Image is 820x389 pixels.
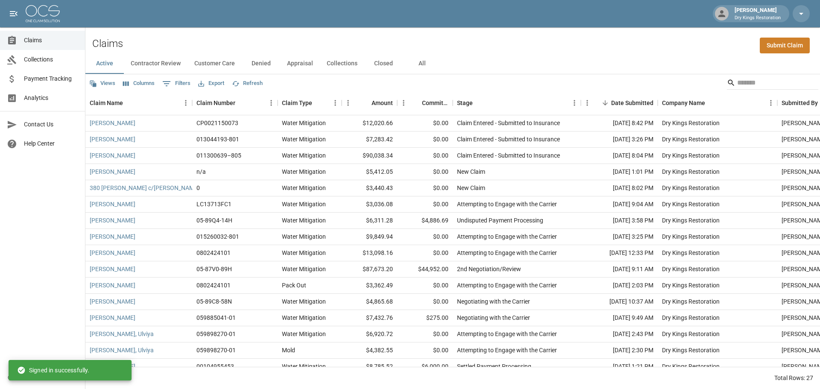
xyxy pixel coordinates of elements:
div: Water Mitigation [282,249,326,257]
div: Negotiating with the Carrier [457,313,530,322]
button: Sort [473,97,485,109]
div: Committed Amount [397,91,453,115]
div: Signed in successfully. [17,363,89,378]
div: Stage [457,91,473,115]
button: Sort [599,97,611,109]
div: 013044193-801 [196,135,239,143]
div: Water Mitigation [282,216,326,225]
div: [DATE] 3:58 PM [581,213,658,229]
div: $8,785.52 [342,359,397,375]
div: Dry Kings Restoration [662,184,720,192]
button: Refresh [230,77,265,90]
div: Water Mitigation [282,151,326,160]
button: Menu [568,97,581,109]
span: Payment Tracking [24,74,78,83]
div: 059898270-01 [196,346,236,354]
div: [DATE] 2:43 PM [581,326,658,342]
div: [DATE] 1:21 PM [581,359,658,375]
button: Appraisal [280,53,320,74]
div: [DATE] 8:02 PM [581,180,658,196]
button: Select columns [121,77,157,90]
div: Stage [453,91,581,115]
button: Active [85,53,124,74]
div: Water Mitigation [282,232,326,241]
a: [PERSON_NAME] [90,216,135,225]
button: Sort [705,97,717,109]
div: [PERSON_NAME] [731,6,784,21]
button: Sort [123,97,135,109]
button: Export [196,77,226,90]
button: Menu [265,97,278,109]
div: Water Mitigation [282,313,326,322]
button: Menu [342,97,354,109]
button: Sort [360,97,372,109]
a: [PERSON_NAME] [90,313,135,322]
div: Submitted By [782,91,818,115]
div: Water Mitigation [282,184,326,192]
button: Customer Care [187,53,242,74]
div: 0802424101 [196,281,231,290]
div: $0.00 [397,164,453,180]
div: Attempting to Engage with the Carrier [457,330,557,338]
div: CP0021150073 [196,119,238,127]
button: Menu [397,97,410,109]
div: Water Mitigation [282,330,326,338]
div: $0.00 [397,342,453,359]
div: New Claim [457,167,485,176]
div: Dry Kings Restoration [662,313,720,322]
div: [DATE] 2:30 PM [581,342,658,359]
div: Claim Number [192,91,278,115]
div: Water Mitigation [282,119,326,127]
div: Dry Kings Restoration [662,249,720,257]
div: Pack Out [282,281,306,290]
div: [DATE] 8:04 PM [581,148,658,164]
div: $3,362.49 [342,278,397,294]
div: $275.00 [397,310,453,326]
a: [PERSON_NAME], Ulviya [90,330,154,338]
div: 0802424101 [196,249,231,257]
div: Undisputed Payment Processing [457,216,543,225]
a: [PERSON_NAME] [90,135,135,143]
div: $6,311.28 [342,213,397,229]
div: Water Mitigation [282,135,326,143]
div: Dry Kings Restoration [662,330,720,338]
div: $6,000.00 [397,359,453,375]
button: Contractor Review [124,53,187,74]
div: © 2025 One Claim Solution [8,373,77,382]
div: $87,673.20 [342,261,397,278]
div: Search [727,76,818,91]
div: $0.00 [397,278,453,294]
div: Committed Amount [422,91,448,115]
div: Dry Kings Restoration [662,281,720,290]
span: Claims [24,36,78,45]
div: Water Mitigation [282,297,326,306]
div: [DATE] 10:37 AM [581,294,658,310]
div: [DATE] 9:49 AM [581,310,658,326]
div: Company Name [658,91,777,115]
div: [DATE] 9:11 AM [581,261,658,278]
span: Analytics [24,94,78,102]
button: Sort [410,97,422,109]
a: [PERSON_NAME] [90,265,135,273]
div: New Claim [457,184,485,192]
div: Claim Name [85,91,192,115]
div: Attempting to Engage with the Carrier [457,232,557,241]
div: $0.00 [397,326,453,342]
a: [PERSON_NAME] [90,249,135,257]
span: Help Center [24,139,78,148]
div: Water Mitigation [282,167,326,176]
a: [PERSON_NAME], Ulviya [90,346,154,354]
div: Claim Entered - Submitted to Insurance [457,135,560,143]
div: Claim Type [282,91,312,115]
button: All [403,53,441,74]
a: Submit Claim [760,38,810,53]
div: 059885041-01 [196,313,236,322]
div: $4,382.55 [342,342,397,359]
div: LC13713FC1 [196,200,231,208]
div: Dry Kings Restoration [662,167,720,176]
div: [DATE] 12:33 PM [581,245,658,261]
button: Menu [179,97,192,109]
div: Water Mitigation [282,265,326,273]
div: Dry Kings Restoration [662,232,720,241]
div: Dry Kings Restoration [662,297,720,306]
